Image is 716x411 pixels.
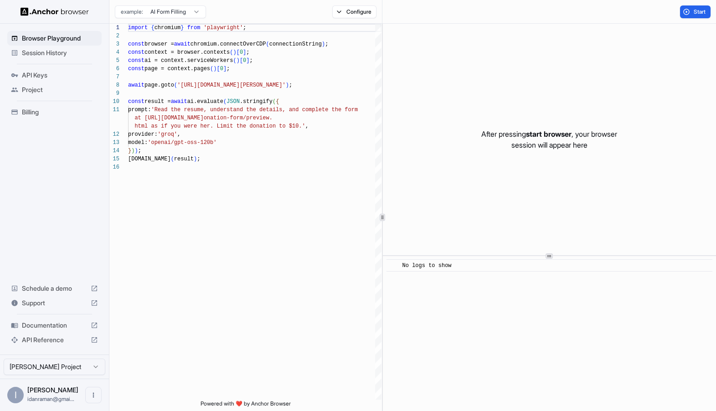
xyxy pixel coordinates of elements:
[276,98,279,105] span: {
[128,156,171,162] span: [DOMAIN_NAME]
[240,57,243,64] span: [
[213,66,216,72] span: )
[7,46,102,60] div: Session History
[680,5,711,18] button: Start
[7,387,24,403] div: I
[128,66,144,72] span: const
[197,156,200,162] span: ;
[7,333,102,347] div: API Reference
[227,98,240,105] span: JSON
[109,40,119,48] div: 3
[237,49,240,56] span: [
[109,73,119,81] div: 7
[22,108,98,117] span: Billing
[322,41,325,47] span: )
[240,98,273,105] span: .stringify
[286,82,289,88] span: )
[22,335,87,344] span: API Reference
[121,8,143,15] span: example:
[109,130,119,139] div: 12
[246,57,249,64] span: ]
[204,115,273,121] span: onation-form/preview.
[109,24,119,32] div: 1
[109,48,119,57] div: 4
[134,115,203,121] span: at [URL][DOMAIN_NAME]
[269,41,322,47] span: connectionString
[109,89,119,98] div: 9
[223,98,227,105] span: (
[128,148,131,154] span: }
[22,34,98,43] span: Browser Playground
[266,41,269,47] span: (
[22,321,87,330] span: Documentation
[7,31,102,46] div: Browser Playground
[144,49,230,56] span: context = browser.contexts
[7,105,102,119] div: Billing
[128,82,144,88] span: await
[204,25,243,31] span: 'playwright'
[174,41,191,47] span: await
[22,298,87,308] span: Support
[109,163,119,171] div: 16
[325,41,328,47] span: ;
[216,66,220,72] span: [
[151,25,154,31] span: {
[7,296,102,310] div: Support
[27,396,74,402] span: idanraman@gmail.com
[177,82,286,88] span: '[URL][DOMAIN_NAME][PERSON_NAME]'
[194,156,197,162] span: )
[109,147,119,155] div: 14
[273,98,276,105] span: (
[481,128,617,150] p: After pressing , your browser session will appear here
[243,25,246,31] span: ;
[201,400,291,411] span: Powered with ❤️ by Anchor Browser
[246,49,249,56] span: ;
[7,281,102,296] div: Schedule a demo
[151,107,315,113] span: 'Read the resume, understand the details, and comp
[144,57,233,64] span: ai = context.serviceWorkers
[233,57,236,64] span: (
[128,25,148,31] span: import
[148,139,216,146] span: 'openai/gpt-oss-120b'
[128,49,144,56] span: const
[144,41,174,47] span: browser =
[7,318,102,333] div: Documentation
[109,98,119,106] div: 10
[158,131,177,138] span: 'groq'
[109,57,119,65] div: 5
[305,123,309,129] span: ,
[128,107,151,113] span: prompt:
[180,25,184,31] span: }
[237,57,240,64] span: )
[240,49,243,56] span: 0
[243,49,246,56] span: ]
[109,32,119,40] div: 2
[22,284,87,293] span: Schedule a demo
[128,57,144,64] span: const
[289,82,292,88] span: ;
[144,98,171,105] span: result =
[144,82,174,88] span: page.goto
[177,131,180,138] span: ,
[22,48,98,57] span: Session History
[128,131,158,138] span: provider:
[243,57,246,64] span: 0
[227,66,230,72] span: ;
[27,386,78,394] span: Idan Raman
[174,156,194,162] span: result
[187,25,201,31] span: from
[128,41,144,47] span: const
[109,155,119,163] div: 15
[315,107,358,113] span: lete the form
[174,82,177,88] span: (
[109,65,119,73] div: 6
[249,57,252,64] span: ;
[191,41,266,47] span: chromium.connectOverCDP
[22,71,98,80] span: API Keys
[128,98,144,105] span: const
[128,139,148,146] span: model:
[7,68,102,82] div: API Keys
[171,156,174,162] span: (
[109,139,119,147] div: 13
[391,261,396,270] span: ​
